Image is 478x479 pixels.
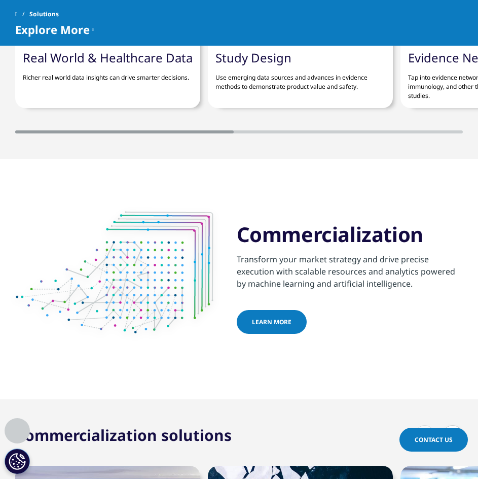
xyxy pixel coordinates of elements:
[5,449,30,474] button: Cookies Settings
[252,318,291,327] span: learn more
[215,65,385,91] p: Use emerging data sources and advances in evidence methods to demonstrate product value and safety.
[399,428,468,452] a: Contact Us
[15,23,90,36] span: Explore More
[237,248,463,290] div: Transform your market strategy and drive precise execution with scalable resources and analytics ...
[15,425,232,446] h2: Commercialization solutions
[23,49,193,66] a: Real World & Healthcare Data
[215,49,291,66] a: Study Design
[237,222,463,248] h3: Commercialization
[237,311,307,334] a: learn more
[23,65,193,82] p: Richer real world data insights can drive smarter decisions.
[29,5,59,23] span: Solutions
[415,435,453,444] span: Contact Us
